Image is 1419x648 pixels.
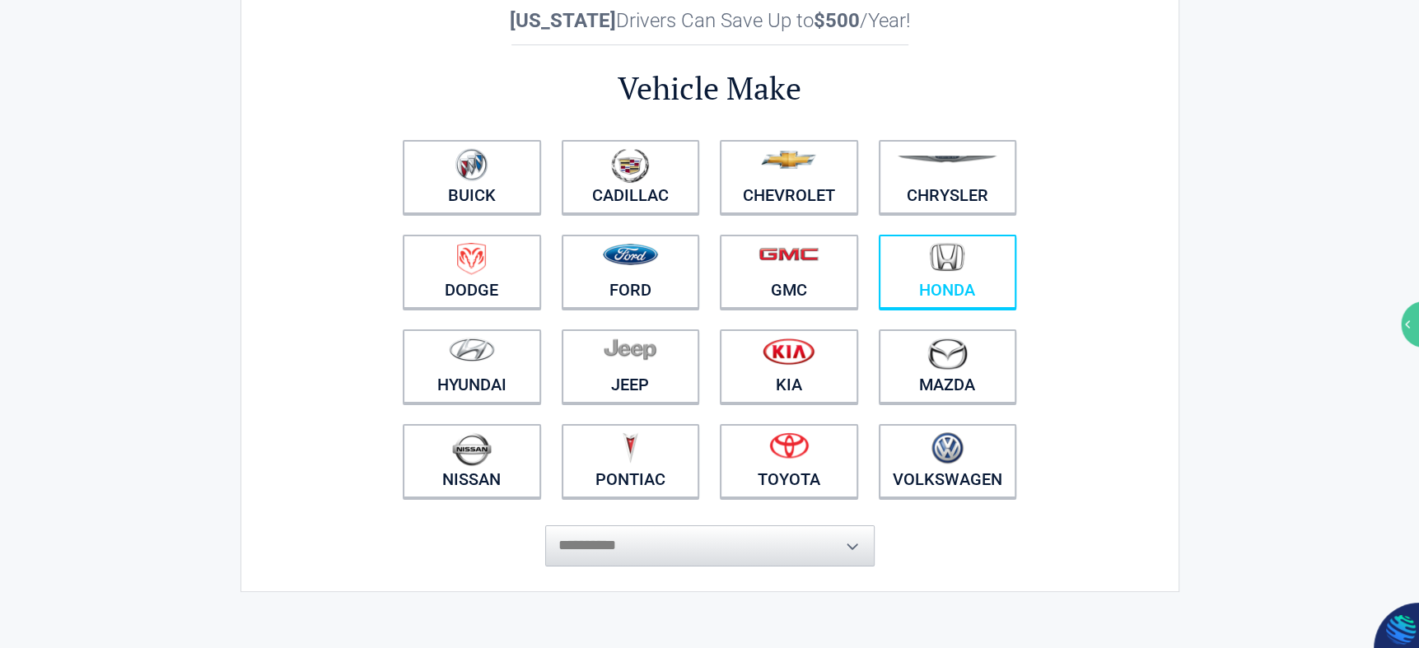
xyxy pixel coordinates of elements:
[449,338,495,361] img: hyundai
[604,338,656,361] img: jeep
[455,148,488,181] img: buick
[879,235,1017,309] a: Honda
[759,247,819,261] img: gmc
[720,329,858,403] a: Kia
[879,140,1017,214] a: Chrysler
[879,424,1017,498] a: Volkswagen
[452,432,492,466] img: nissan
[603,244,658,265] img: ford
[457,243,486,275] img: dodge
[769,432,809,459] img: toyota
[403,140,541,214] a: Buick
[403,329,541,403] a: Hyundai
[763,338,815,365] img: kia
[393,68,1027,110] h2: Vehicle Make
[930,243,964,272] img: honda
[403,424,541,498] a: Nissan
[720,424,858,498] a: Toyota
[611,148,649,183] img: cadillac
[393,9,1027,32] h2: Drivers Can Save Up to /Year
[931,432,964,464] img: volkswagen
[622,432,638,464] img: pontiac
[927,338,968,370] img: mazda
[403,235,541,309] a: Dodge
[562,329,700,403] a: Jeep
[510,9,616,32] b: [US_STATE]
[814,9,860,32] b: $500
[562,140,700,214] a: Cadillac
[761,151,816,169] img: chevrolet
[720,235,858,309] a: GMC
[879,329,1017,403] a: Mazda
[897,156,997,163] img: chrysler
[562,424,700,498] a: Pontiac
[720,140,858,214] a: Chevrolet
[562,235,700,309] a: Ford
